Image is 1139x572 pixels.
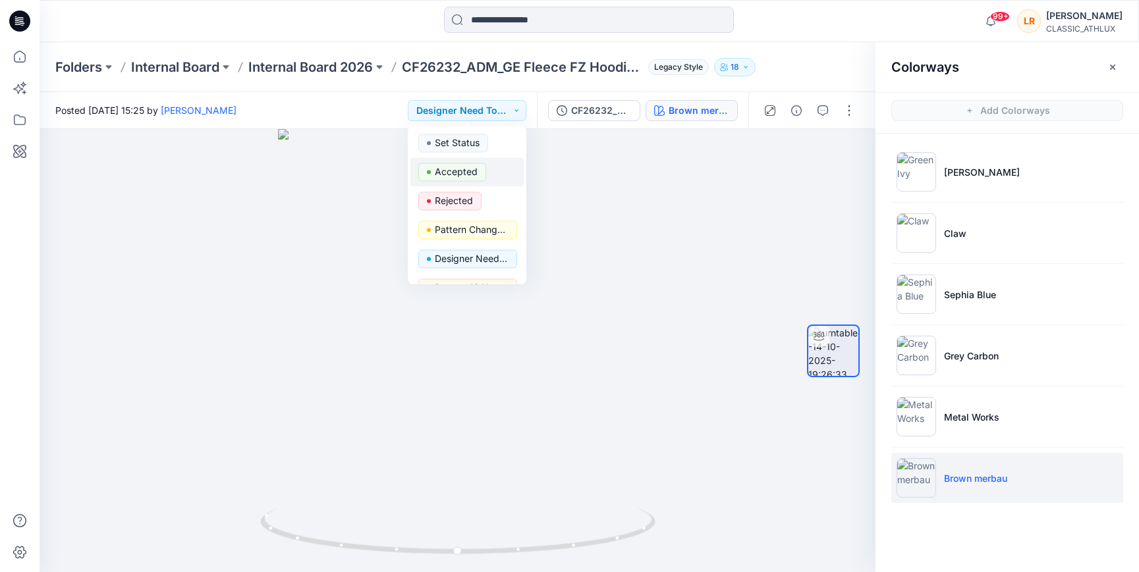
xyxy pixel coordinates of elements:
a: Internal Board [131,58,219,76]
p: CF26232_ADM_GE Fleece FZ Hoodie [DATE] [402,58,643,76]
p: Accepted [435,163,478,180]
p: Dropped \ Not proceeding [435,279,509,296]
a: Folders [55,58,102,76]
div: LR [1017,9,1041,33]
p: Designer Need To Review [435,250,509,267]
button: Details [786,100,807,121]
img: Sephia Blue [897,274,936,314]
span: 99+ [990,11,1010,22]
p: Grey Carbon [944,349,999,363]
img: Green Ivy [897,152,936,192]
img: Metal Works [897,397,936,436]
button: 18 [714,58,756,76]
h2: Colorways [891,59,959,75]
button: Brown merbau [646,100,738,121]
p: Set Status [435,134,480,151]
div: [PERSON_NAME] [1046,8,1123,24]
button: Legacy Style [643,58,709,76]
p: 18 [731,60,739,74]
img: turntable-14-10-2025-19:26:33 [808,326,858,376]
img: Claw [897,213,936,253]
p: [PERSON_NAME] [944,165,1020,179]
div: CLASSIC_ATHLUX [1046,24,1123,34]
span: Legacy Style [648,59,709,75]
p: Claw [944,226,966,240]
a: Internal Board 2026 [248,58,373,76]
div: CF26232_ADM_GE Fleece FZ Hoodie [DATE] [571,103,632,118]
img: Grey Carbon [897,336,936,375]
div: Brown merbau [669,103,729,118]
a: [PERSON_NAME] [161,105,236,116]
button: CF26232_ADM_GE Fleece FZ Hoodie [DATE] [548,100,640,121]
img: Brown merbau [897,458,936,498]
p: Brown merbau [944,471,1007,485]
p: Metal Works [944,410,999,424]
p: Sephia Blue [944,288,996,301]
p: Rejected [435,192,473,209]
span: Posted [DATE] 15:25 by [55,103,236,117]
p: Pattern Changes Requested [435,221,509,238]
